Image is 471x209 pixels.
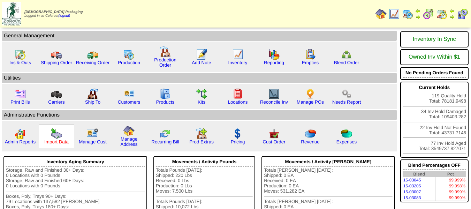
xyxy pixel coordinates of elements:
[41,60,72,65] a: Shipping Order
[24,10,83,14] span: [DEMOGRAPHIC_DATA] Packaging
[228,99,248,105] a: Locations
[2,31,397,41] td: General Management
[196,128,207,139] img: prodextras.gif
[389,8,400,20] img: line_graph.gif
[85,99,100,105] a: Ship To
[332,99,361,105] a: Needs Report
[76,60,109,65] a: Receiving Order
[6,157,145,166] div: Inventory Aging Summary
[160,128,171,139] img: reconcile.gif
[87,49,98,60] img: truck2.gif
[301,139,319,144] a: Revenue
[79,139,106,144] a: Manage Cust
[264,60,284,65] a: Reporting
[86,128,99,139] img: managecust.png
[302,60,319,65] a: Empties
[334,60,359,65] a: Blend Order
[160,46,171,57] img: factory.gif
[51,88,62,99] img: truck3.gif
[2,73,397,83] td: Utilities
[232,49,243,60] img: line_graph.gif
[297,99,324,105] a: Manage POs
[403,171,435,177] th: Blend
[305,128,316,139] img: pie_chart.png
[10,99,30,105] a: Print Bills
[121,136,138,147] a: Manage Address
[123,125,135,136] img: home.gif
[305,49,316,60] img: workorder.gif
[189,139,214,144] a: Prod Extras
[415,8,421,14] img: arrowleft.gif
[196,49,207,60] img: orders.gif
[156,157,253,166] div: Movements / Activity Pounds
[15,128,26,139] img: graph2.png
[192,60,211,65] a: Add Note
[48,99,64,105] a: Carriers
[403,51,466,64] div: Owned Inv Within $1
[5,139,36,144] a: Admin Reports
[151,139,179,144] a: Recurring Bill
[123,88,135,99] img: customers.gif
[403,83,466,92] div: Current Holds
[403,68,466,77] div: No Pending Orders Found
[435,183,466,189] td: 99.998%
[268,49,280,60] img: graph.gif
[268,128,280,139] img: cust_order.png
[160,88,171,99] img: cabinet.gif
[435,189,466,195] td: 99.999%
[457,8,468,20] img: calendarcustomer.gif
[403,189,421,194] a: 15-03007
[336,139,357,144] a: Expenses
[156,99,175,105] a: Products
[402,8,413,20] img: calendarprod.gif
[305,88,316,99] img: po.png
[260,99,288,105] a: Reconcile Inv
[196,88,207,99] img: workflow.gif
[436,8,447,20] img: calendarinout.gif
[51,49,62,60] img: truck.gif
[154,57,176,68] a: Production Order
[403,178,421,182] a: 15-03045
[435,195,466,201] td: 99.999%
[232,128,243,139] img: dollar.gif
[449,14,455,20] img: arrowright.gif
[341,128,352,139] img: pie_chart2.png
[263,139,285,144] a: Cust Order
[403,161,466,170] div: Blend Percentages OFF
[449,8,455,14] img: arrowleft.gif
[403,195,421,200] a: 15-03083
[118,99,140,105] a: Customers
[423,8,434,20] img: calendarblend.gif
[87,88,98,99] img: factory2.gif
[415,14,421,20] img: arrowright.gif
[44,139,69,144] a: Import Data
[58,14,70,18] a: (logout)
[15,49,26,60] img: calendarinout.gif
[15,88,26,99] img: invoice2.gif
[232,88,243,99] img: locations.gif
[435,177,466,183] td: 99.999%
[341,49,352,60] img: network.png
[231,139,245,144] a: Pricing
[198,99,205,105] a: Kits
[123,49,135,60] img: calendarprod.gif
[400,82,469,158] div: 119 Quality Hold Total: 78181.9498 34 Inv Hold Damaged Total: 109403.282 22 Inv Hold Not Found To...
[228,60,248,65] a: Inventory
[2,2,21,25] img: zoroco-logo-small.webp
[264,157,393,166] div: Movements / Activity [PERSON_NAME]
[24,10,83,18] span: Logged in as Colerost
[341,88,352,99] img: workflow.png
[375,8,387,20] img: home.gif
[268,88,280,99] img: line_graph2.gif
[51,128,62,139] img: import.gif
[118,60,140,65] a: Production
[403,33,466,46] div: Inventory In Sync
[403,184,421,188] a: 15-03205
[9,60,31,65] a: Ins & Outs
[2,110,397,120] td: Adminstrative Functions
[435,171,466,177] th: Pct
